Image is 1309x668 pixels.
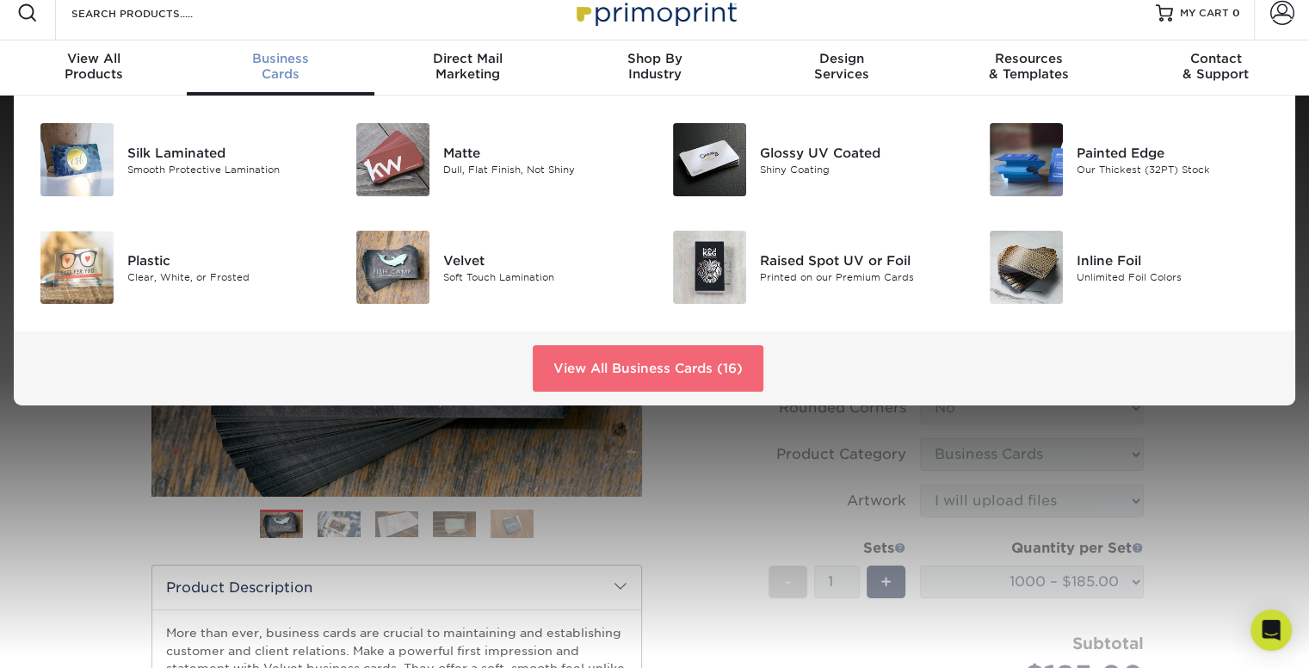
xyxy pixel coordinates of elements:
[1077,143,1275,162] div: Painted Edge
[127,251,325,269] div: Plastic
[748,40,935,96] a: DesignServices
[34,224,325,311] a: Plastic Business Cards Plastic Clear, White, or Frosted
[935,51,1121,66] span: Resources
[374,40,561,96] a: Direct MailMarketing
[760,162,958,176] div: Shiny Coating
[443,251,641,269] div: Velvet
[127,143,325,162] div: Silk Laminated
[760,251,958,269] div: Raised Spot UV or Foil
[443,162,641,176] div: Dull, Flat Finish, Not Shiny
[127,269,325,284] div: Clear, White, or Frosted
[1180,6,1229,21] span: MY CART
[374,51,561,66] span: Direct Mail
[187,51,374,66] span: Business
[748,51,935,66] span: Design
[1232,7,1240,19] span: 0
[1077,162,1275,176] div: Our Thickest (32PT) Stock
[351,224,642,311] a: Velvet Business Cards Velvet Soft Touch Lamination
[561,51,748,66] span: Shop By
[533,345,763,392] a: View All Business Cards (16)
[935,40,1121,96] a: Resources& Templates
[34,116,325,203] a: Silk Laminated Business Cards Silk Laminated Smooth Protective Lamination
[1122,40,1309,96] a: Contact& Support
[374,51,561,82] div: Marketing
[561,51,748,82] div: Industry
[443,143,641,162] div: Matte
[561,40,748,96] a: Shop ByIndustry
[351,116,642,203] a: Matte Business Cards Matte Dull, Flat Finish, Not Shiny
[935,51,1121,82] div: & Templates
[40,123,114,196] img: Silk Laminated Business Cards
[1250,609,1292,651] div: Open Intercom Messenger
[1122,51,1309,82] div: & Support
[984,116,1275,203] a: Painted Edge Business Cards Painted Edge Our Thickest (32PT) Stock
[127,162,325,176] div: Smooth Protective Lamination
[760,143,958,162] div: Glossy UV Coated
[40,231,114,304] img: Plastic Business Cards
[187,51,374,82] div: Cards
[1077,251,1275,269] div: Inline Foil
[990,231,1063,304] img: Inline Foil Business Cards
[990,123,1063,196] img: Painted Edge Business Cards
[984,224,1275,311] a: Inline Foil Business Cards Inline Foil Unlimited Foil Colors
[748,51,935,82] div: Services
[668,116,959,203] a: Glossy UV Coated Business Cards Glossy UV Coated Shiny Coating
[673,231,746,304] img: Raised Spot UV or Foil Business Cards
[443,269,641,284] div: Soft Touch Lamination
[673,123,746,196] img: Glossy UV Coated Business Cards
[1077,269,1275,284] div: Unlimited Foil Colors
[760,269,958,284] div: Printed on our Premium Cards
[70,3,238,23] input: SEARCH PRODUCTS.....
[187,40,374,96] a: BusinessCards
[668,224,959,311] a: Raised Spot UV or Foil Business Cards Raised Spot UV or Foil Printed on our Premium Cards
[1122,51,1309,66] span: Contact
[356,231,429,304] img: Velvet Business Cards
[356,123,429,196] img: Matte Business Cards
